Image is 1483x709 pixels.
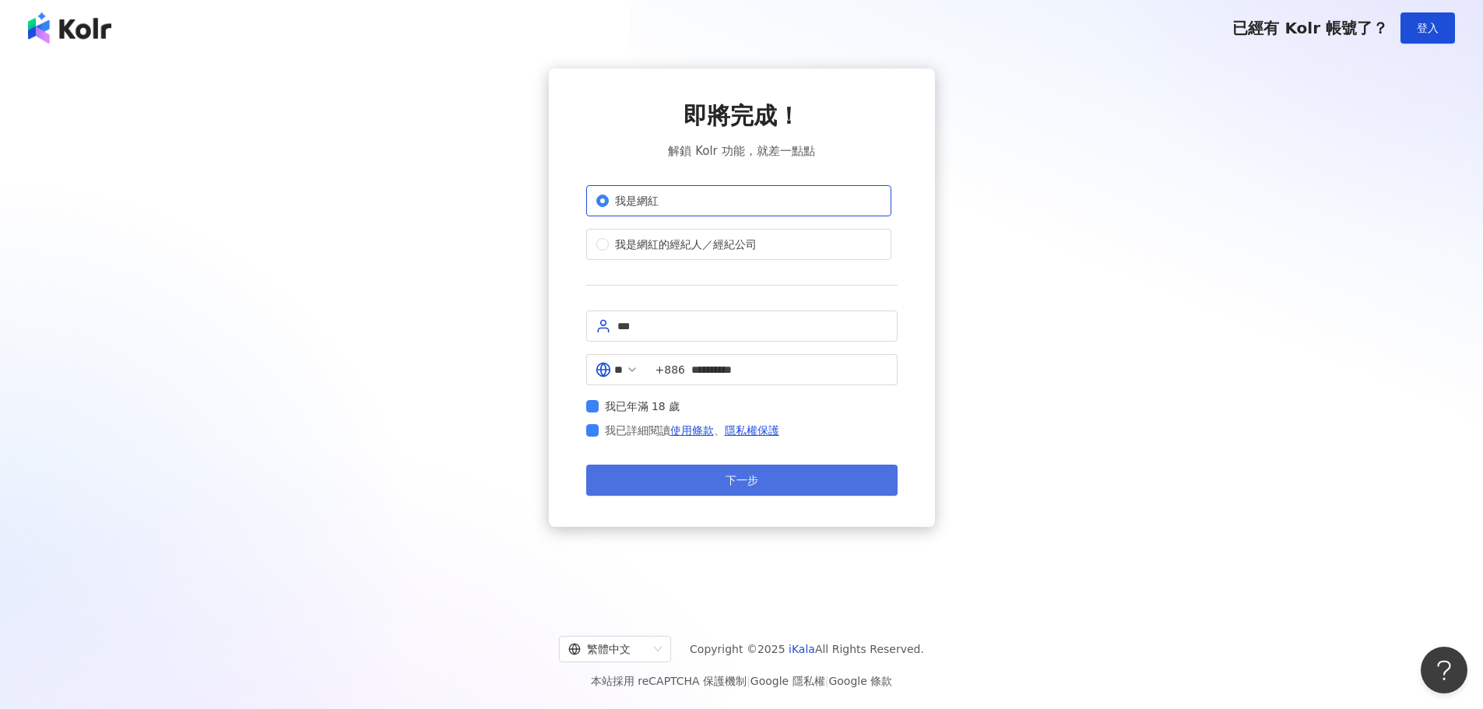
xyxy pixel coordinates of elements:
img: logo [28,12,111,44]
iframe: Help Scout Beacon - Open [1421,647,1467,693]
span: 已經有 Kolr 帳號了？ [1232,19,1388,37]
span: +886 [655,361,685,378]
span: 解鎖 Kolr 功能，就差一點點 [668,142,814,160]
span: 登入 [1417,22,1439,34]
a: Google 隱私權 [750,675,825,687]
span: 我已年滿 18 歲 [599,398,687,415]
span: | [825,675,829,687]
a: 隱私權保護 [725,424,779,437]
a: iKala [789,643,815,655]
span: 下一步 [726,474,758,486]
span: 本站採用 reCAPTCHA 保護機制 [591,672,892,690]
span: Copyright © 2025 All Rights Reserved. [690,640,924,658]
span: 我是網紅 [609,192,665,209]
span: 我已詳細閱讀 、 [605,421,779,440]
a: Google 條款 [828,675,892,687]
a: 使用條款 [670,424,714,437]
div: 繁體中文 [568,637,648,662]
button: 登入 [1400,12,1455,44]
button: 下一步 [586,465,898,496]
span: 即將完成！ [684,100,800,132]
span: | [747,675,750,687]
span: 我是網紅的經紀人／經紀公司 [609,236,763,253]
